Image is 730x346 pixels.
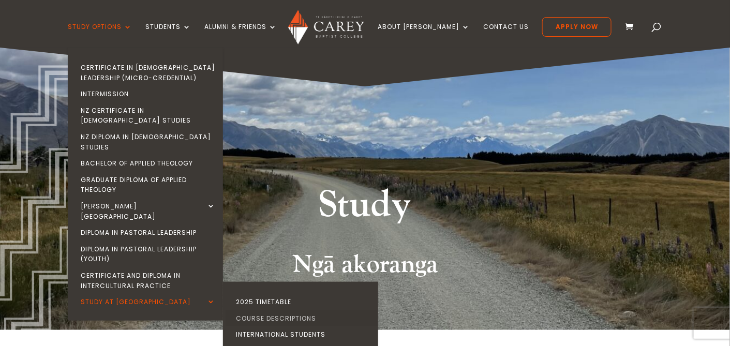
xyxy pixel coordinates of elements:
[542,17,612,37] a: Apply Now
[226,326,381,343] a: International Students
[483,23,529,48] a: Contact Us
[70,241,226,267] a: Diploma in Pastoral Leadership (Youth)
[204,23,277,48] a: Alumni & Friends
[70,129,226,155] a: NZ Diploma in [DEMOGRAPHIC_DATA] Studies
[70,59,226,86] a: Certificate in [DEMOGRAPHIC_DATA] Leadership (Micro-credential)
[70,102,226,129] a: NZ Certificate in [DEMOGRAPHIC_DATA] Studies
[70,86,226,102] a: Intermission
[70,294,226,310] a: Study at [GEOGRAPHIC_DATA]
[378,23,470,48] a: About [PERSON_NAME]
[145,23,191,48] a: Students
[226,310,381,327] a: Course Descriptions
[70,172,226,198] a: Graduate Diploma of Applied Theology
[171,181,559,235] h1: Study
[226,294,381,310] a: 2025 Timetable
[70,155,226,172] a: Bachelor of Applied Theology
[70,267,226,294] a: Certificate and Diploma in Intercultural Practice
[68,23,132,48] a: Study Options
[288,10,364,44] img: Carey Baptist College
[70,224,226,241] a: Diploma in Pastoral Leadership
[70,198,226,224] a: [PERSON_NAME][GEOGRAPHIC_DATA]
[86,250,645,285] h2: Ngā akoranga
